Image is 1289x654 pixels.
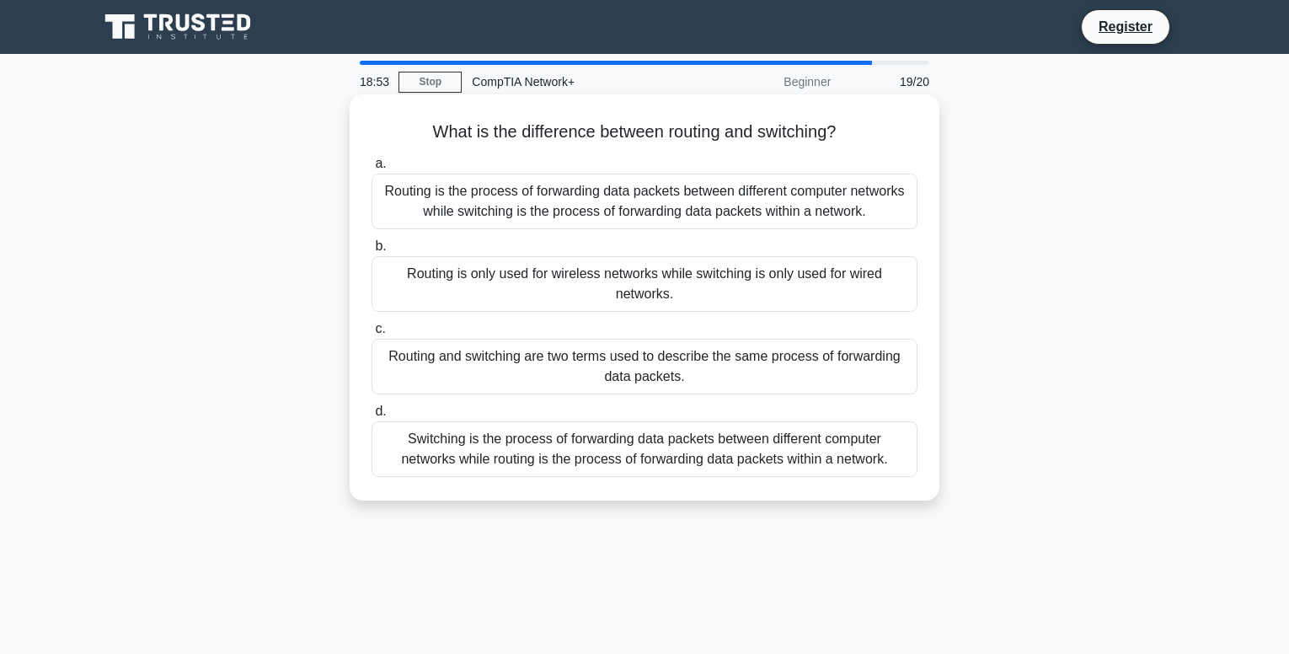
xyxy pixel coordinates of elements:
div: CompTIA Network+ [462,65,693,99]
div: Beginner [693,65,841,99]
a: Stop [398,72,462,93]
a: Register [1088,16,1163,37]
div: Switching is the process of forwarding data packets between different computer networks while rou... [372,421,917,477]
div: Routing is only used for wireless networks while switching is only used for wired networks. [372,256,917,312]
div: 18:53 [350,65,398,99]
span: a. [375,156,386,170]
div: Routing and switching are two terms used to describe the same process of forwarding data packets. [372,339,917,394]
span: d. [375,404,386,418]
div: Routing is the process of forwarding data packets between different computer networks while switc... [372,174,917,229]
span: b. [375,239,386,253]
div: 19/20 [841,65,939,99]
h5: What is the difference between routing and switching? [370,121,919,143]
span: c. [375,321,385,335]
